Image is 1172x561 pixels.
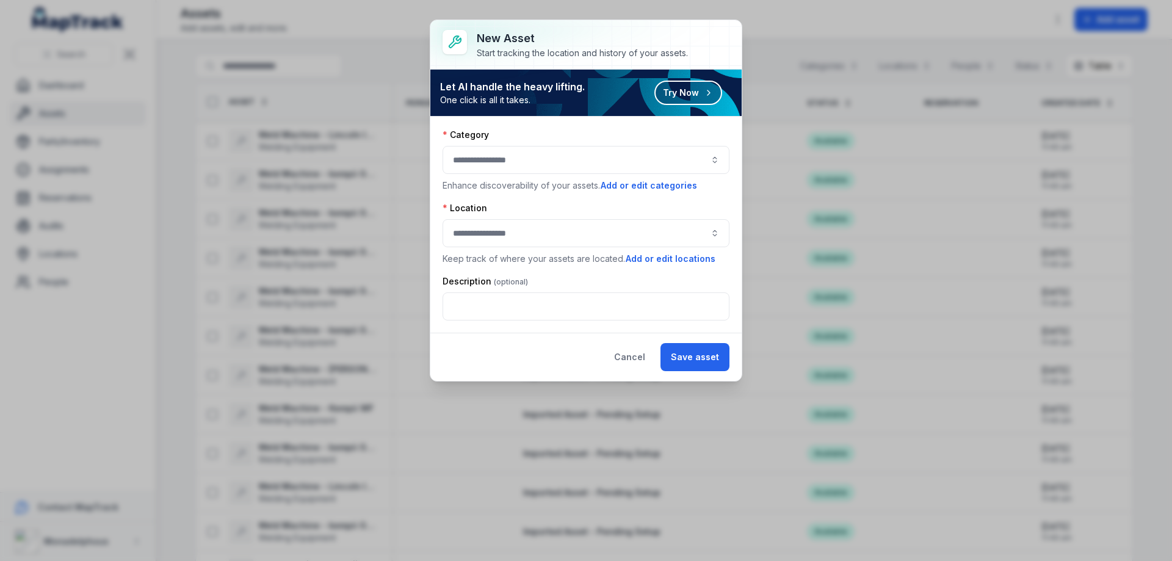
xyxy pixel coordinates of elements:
span: One click is all it takes. [440,94,585,106]
h3: New asset [477,30,688,47]
label: Location [443,202,487,214]
button: Save asset [660,343,729,371]
strong: Let AI handle the heavy lifting. [440,79,585,94]
button: Add or edit categories [600,179,698,192]
label: Description [443,275,528,288]
label: Category [443,129,489,141]
p: Enhance discoverability of your assets. [443,179,729,192]
button: Try Now [654,81,722,105]
div: Start tracking the location and history of your assets. [477,47,688,59]
button: Cancel [604,343,656,371]
p: Keep track of where your assets are located. [443,252,729,266]
button: Add or edit locations [625,252,716,266]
